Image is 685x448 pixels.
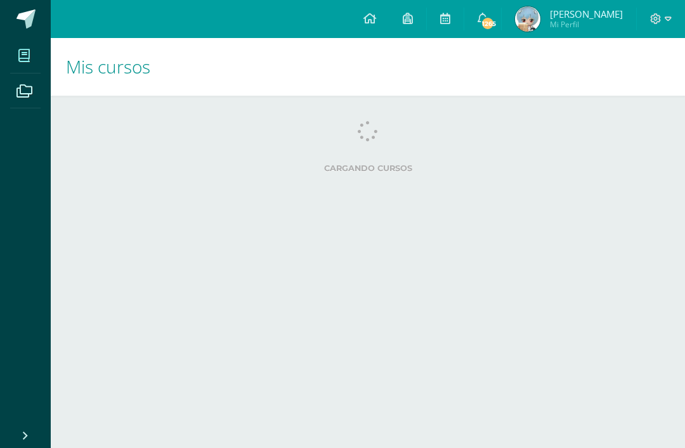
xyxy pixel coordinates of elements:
span: Mi Perfil [550,19,623,30]
img: e1b375e1be8778876a95c630fcd813a3.png [515,6,540,32]
label: Cargando cursos [76,163,660,173]
span: Mis cursos [66,54,150,79]
span: [PERSON_NAME] [550,8,623,20]
span: 1265 [481,16,495,30]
